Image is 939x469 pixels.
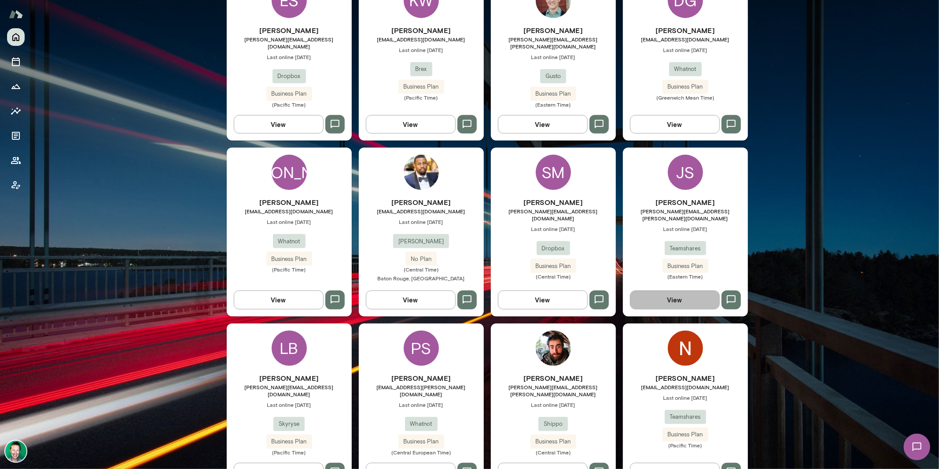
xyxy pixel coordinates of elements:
button: View [234,115,324,134]
span: (Central Time) [491,273,616,280]
button: View [366,290,456,309]
span: No Plan [405,255,437,264]
img: Niles Mcgiver [668,331,703,366]
span: [PERSON_NAME][EMAIL_ADDRESS][DOMAIN_NAME] [227,36,352,50]
span: [PERSON_NAME][EMAIL_ADDRESS][PERSON_NAME][DOMAIN_NAME] [491,36,616,50]
span: Last online [DATE] [491,225,616,232]
img: Brian Lawrence [5,441,26,462]
span: (Central Time) [359,266,484,273]
h6: [PERSON_NAME] [491,197,616,208]
span: (Central European Time) [359,449,484,456]
div: PS [404,331,439,366]
span: [EMAIL_ADDRESS][DOMAIN_NAME] [359,36,484,43]
span: Last online [DATE] [623,394,748,401]
span: Last online [DATE] [227,218,352,225]
button: View [234,290,324,309]
span: Last online [DATE] [491,53,616,60]
span: Last online [DATE] [359,46,484,53]
span: [PERSON_NAME][EMAIL_ADDRESS][DOMAIN_NAME] [227,383,352,398]
span: (Pacific Time) [623,442,748,449]
span: Baton Rouge, [GEOGRAPHIC_DATA] [378,275,465,281]
span: Business Plan [530,437,576,446]
h6: [PERSON_NAME] [623,25,748,36]
span: Brex [410,65,432,74]
span: Business Plan [266,255,312,264]
h6: [PERSON_NAME] [491,25,616,36]
span: Business Plan [663,82,708,91]
span: Last online [DATE] [227,401,352,408]
span: Business Plan [530,89,576,98]
button: Members [7,152,25,169]
span: (Central Time) [491,449,616,456]
div: [PERSON_NAME] [272,155,307,190]
h6: [PERSON_NAME] [623,197,748,208]
button: View [366,115,456,134]
button: Home [7,28,25,46]
span: Whatnot [669,65,702,74]
span: Whatnot [273,237,306,246]
img: Michael Musslewhite [536,331,571,366]
img: Anthony Buchanan [404,155,439,190]
span: [EMAIL_ADDRESS][DOMAIN_NAME] [227,208,352,215]
button: View [498,115,588,134]
span: (Pacific Time) [227,101,352,108]
h6: [PERSON_NAME] [623,373,748,383]
h6: [PERSON_NAME] [227,373,352,383]
span: (Eastern Time) [491,101,616,108]
span: (Pacific Time) [359,94,484,101]
span: [EMAIL_ADDRESS][PERSON_NAME][DOMAIN_NAME] [359,383,484,398]
span: Business Plan [663,430,708,439]
span: Teamshares [665,244,706,253]
span: Business Plan [266,89,312,98]
h6: [PERSON_NAME] [491,373,616,383]
span: (Pacific Time) [227,266,352,273]
span: Dropbox [272,72,306,81]
span: [PERSON_NAME] [393,237,449,246]
span: Last online [DATE] [359,401,484,408]
h6: [PERSON_NAME] [227,197,352,208]
span: Last online [DATE] [491,401,616,408]
button: View [498,290,588,309]
span: Business Plan [530,262,576,271]
span: Last online [DATE] [227,53,352,60]
span: [EMAIL_ADDRESS][DOMAIN_NAME] [623,36,748,43]
span: [PERSON_NAME][EMAIL_ADDRESS][PERSON_NAME][DOMAIN_NAME] [623,208,748,222]
span: [PERSON_NAME][EMAIL_ADDRESS][DOMAIN_NAME] [491,208,616,222]
span: Last online [DATE] [623,46,748,53]
span: (Eastern Time) [623,273,748,280]
span: Dropbox [537,244,570,253]
span: Gusto [540,72,566,81]
button: Client app [7,176,25,194]
span: Last online [DATE] [623,225,748,232]
span: Business Plan [398,437,444,446]
span: Skyryse [273,420,305,428]
h6: [PERSON_NAME] [359,25,484,36]
button: Insights [7,102,25,120]
span: (Pacific Time) [227,449,352,456]
button: Growth Plan [7,78,25,95]
img: Mento [9,6,23,22]
span: Last online [DATE] [359,218,484,225]
span: Business Plan [398,82,444,91]
div: JS [668,155,703,190]
h6: [PERSON_NAME] [359,197,484,208]
span: Business Plan [663,262,708,271]
span: Whatnot [405,420,438,428]
div: SM [536,155,571,190]
span: Teamshares [665,413,706,421]
h6: [PERSON_NAME] [227,25,352,36]
div: LB [272,331,307,366]
button: View [630,115,720,134]
button: View [630,290,720,309]
button: Sessions [7,53,25,71]
h6: [PERSON_NAME] [359,373,484,383]
span: [EMAIL_ADDRESS][DOMAIN_NAME] [623,383,748,391]
span: [PERSON_NAME][EMAIL_ADDRESS][PERSON_NAME][DOMAIN_NAME] [491,383,616,398]
button: Documents [7,127,25,145]
span: [EMAIL_ADDRESS][DOMAIN_NAME] [359,208,484,215]
span: Business Plan [266,437,312,446]
span: (Greenwich Mean Time) [623,94,748,101]
span: Shippo [538,420,568,428]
